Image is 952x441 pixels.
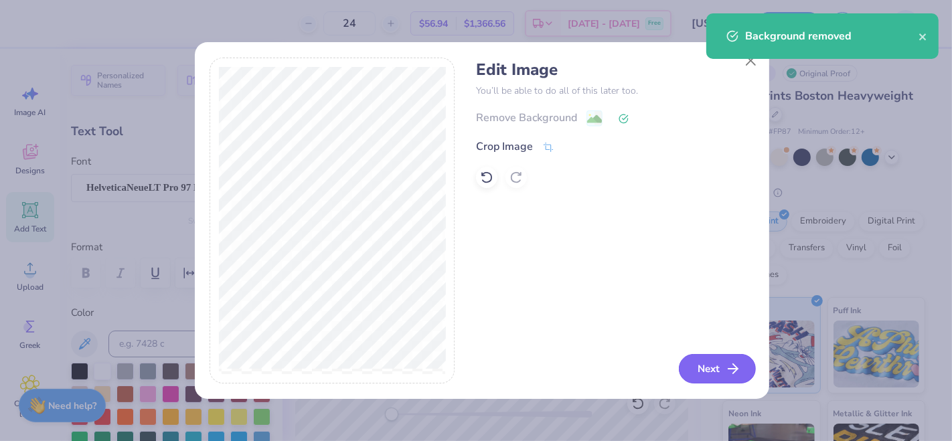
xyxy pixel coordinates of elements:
[679,354,756,383] button: Next
[745,28,919,44] div: Background removed
[476,139,533,155] div: Crop Image
[476,84,754,98] p: You’ll be able to do all of this later too.
[919,28,928,44] button: close
[476,60,754,80] h4: Edit Image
